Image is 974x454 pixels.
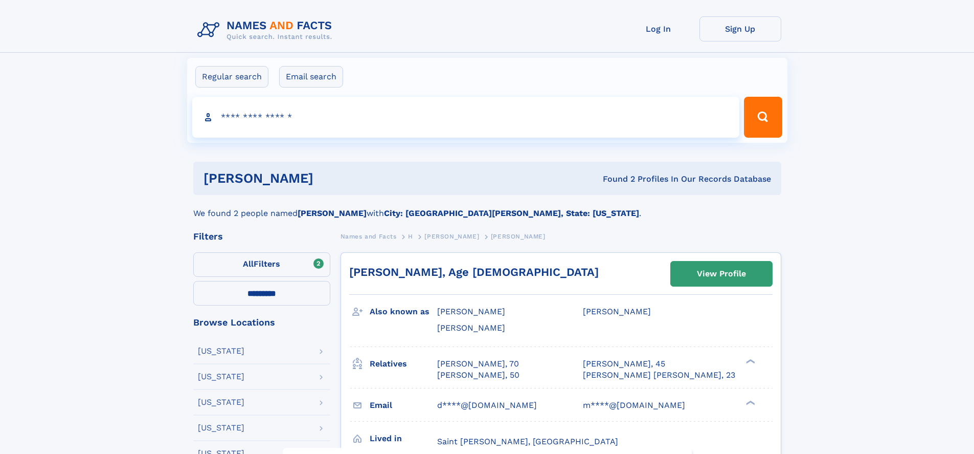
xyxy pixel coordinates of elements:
[370,397,437,414] h3: Email
[279,66,343,88] label: Email search
[408,230,413,243] a: H
[193,16,341,44] img: Logo Names and Facts
[458,174,771,185] div: Found 2 Profiles In Our Records Database
[697,262,746,286] div: View Profile
[198,398,244,406] div: [US_STATE]
[437,370,519,381] a: [PERSON_NAME], 50
[437,437,618,446] span: Saint [PERSON_NAME], [GEOGRAPHIC_DATA]
[349,266,599,278] a: [PERSON_NAME], Age [DEMOGRAPHIC_DATA]
[491,233,546,240] span: [PERSON_NAME]
[424,230,479,243] a: [PERSON_NAME]
[341,230,397,243] a: Names and Facts
[437,307,505,316] span: [PERSON_NAME]
[424,233,479,240] span: [PERSON_NAME]
[618,16,699,41] a: Log In
[370,303,437,320] h3: Also known as
[437,323,505,333] span: [PERSON_NAME]
[583,358,665,370] a: [PERSON_NAME], 45
[193,195,781,220] div: We found 2 people named with .
[744,97,782,138] button: Search Button
[370,355,437,373] h3: Relatives
[437,358,519,370] a: [PERSON_NAME], 70
[243,259,254,269] span: All
[192,97,740,138] input: search input
[583,370,735,381] a: [PERSON_NAME] [PERSON_NAME], 23
[408,233,413,240] span: H
[198,347,244,355] div: [US_STATE]
[583,307,651,316] span: [PERSON_NAME]
[198,373,244,381] div: [US_STATE]
[198,424,244,432] div: [US_STATE]
[203,172,458,185] h1: [PERSON_NAME]
[195,66,268,88] label: Regular search
[193,318,330,327] div: Browse Locations
[298,208,367,218] b: [PERSON_NAME]
[671,262,772,286] a: View Profile
[743,399,756,406] div: ❯
[193,252,330,277] label: Filters
[384,208,639,218] b: City: [GEOGRAPHIC_DATA][PERSON_NAME], State: [US_STATE]
[370,430,437,447] h3: Lived in
[699,16,781,41] a: Sign Up
[193,232,330,241] div: Filters
[743,358,756,364] div: ❯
